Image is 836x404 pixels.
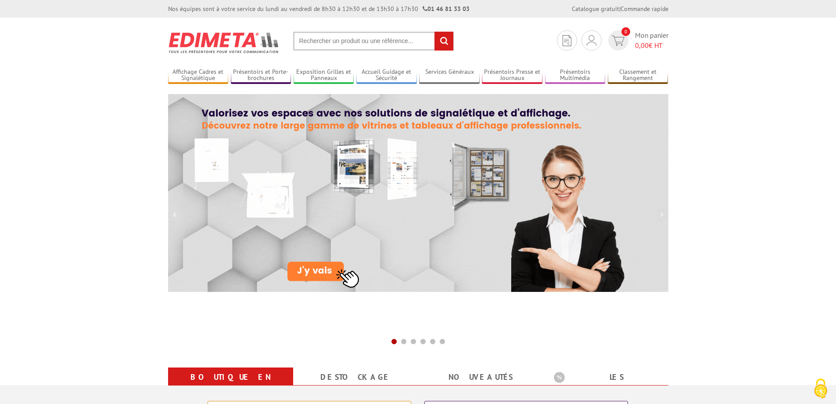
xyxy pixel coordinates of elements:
[635,41,649,50] span: 0,00
[231,68,291,83] a: Présentoirs et Porte-brochures
[179,369,283,401] a: Boutique en ligne
[587,35,596,46] img: devis rapide
[168,4,470,13] div: Nos équipes sont à votre service du lundi au vendredi de 8h30 à 12h30 et de 13h30 à 17h30
[545,68,606,83] a: Présentoirs Multimédia
[554,369,658,401] a: Les promotions
[621,5,668,13] a: Commande rapide
[572,4,668,13] div: |
[168,68,229,83] a: Affichage Cadres et Signalétique
[810,378,832,400] img: Cookies (fenêtre modale)
[608,68,668,83] a: Classement et Rangement
[621,27,630,36] span: 0
[563,35,571,46] img: devis rapide
[612,36,624,46] img: devis rapide
[423,5,470,13] strong: 01 46 81 33 03
[304,369,408,385] a: Destockage
[554,369,664,387] b: Les promotions
[168,26,280,59] img: Présentoir, panneau, stand - Edimeta - PLV, affichage, mobilier bureau, entreprise
[635,40,668,51] span: € HT
[434,32,453,51] input: rechercher
[293,32,454,51] input: Rechercher un produit ou une référence...
[356,68,417,83] a: Accueil Guidage et Sécurité
[606,30,668,51] a: devis rapide 0 Mon panier 0,00€ HT
[805,374,836,404] button: Cookies (fenêtre modale)
[482,68,542,83] a: Présentoirs Presse et Journaux
[294,68,354,83] a: Exposition Grilles et Panneaux
[429,369,533,385] a: nouveautés
[419,68,480,83] a: Services Généraux
[635,30,668,51] span: Mon panier
[572,5,619,13] a: Catalogue gratuit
